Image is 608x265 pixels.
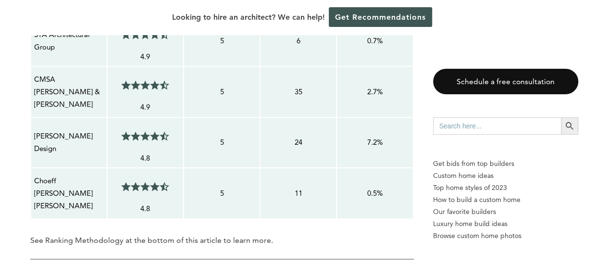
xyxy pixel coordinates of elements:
p: Get bids from top builders [433,158,578,170]
p: 5 [187,187,257,200]
p: 4.8 [111,202,180,215]
p: 6 [263,35,333,47]
p: See Ranking Methodology at the bottom of this article to learn more. [30,234,414,247]
p: 4.9 [111,101,180,114]
p: 0.5% [340,187,409,200]
p: STA Architectural Group [34,28,104,54]
p: 2.7% [340,86,409,98]
p: CMSA [PERSON_NAME] & [PERSON_NAME] [34,73,104,111]
p: 5 [187,86,257,98]
a: Schedule a free consultation [433,69,578,94]
iframe: Drift Widget Chat Controller [423,196,596,253]
p: 24 [263,136,333,149]
a: Get Recommendations [329,7,432,27]
p: Choeff [PERSON_NAME] [PERSON_NAME] [34,175,104,213]
p: 7.2% [340,136,409,149]
p: 0.7% [340,35,409,47]
a: Top home styles of 2023 [433,182,578,194]
p: 4.8 [111,152,180,164]
p: 35 [263,86,333,98]
p: [PERSON_NAME] Design [34,130,104,155]
a: How to build a custom home [433,194,578,206]
p: 5 [187,35,257,47]
p: 5 [187,136,257,149]
p: 4.9 [111,50,180,63]
a: Custom home ideas [433,170,578,182]
p: 11 [263,187,333,200]
svg: Search [564,121,575,131]
input: Search here... [433,117,561,135]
